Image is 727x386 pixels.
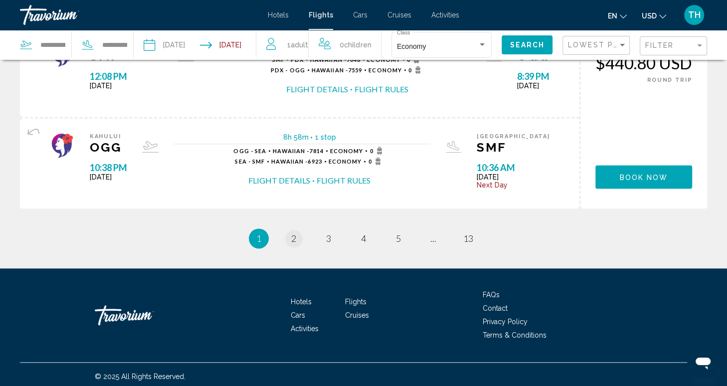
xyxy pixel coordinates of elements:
span: 13 [463,233,473,244]
span: 8h 58m [283,133,308,141]
span: © 2025 All Rights Reserved. [95,373,185,381]
span: Hawaiian - [273,148,309,154]
a: Contact [483,304,508,312]
span: [DATE] [517,82,549,90]
span: Adult [291,41,308,49]
button: Change currency [642,8,666,23]
span: en [608,12,617,20]
span: [DATE] [90,82,163,90]
span: 0 [368,157,383,165]
span: ... [430,233,436,244]
span: [GEOGRAPHIC_DATA] [477,133,549,140]
span: 10:36 AM [477,162,549,173]
iframe: Button to launch messaging window [687,346,719,378]
a: Cruises [387,11,411,19]
span: 4 [361,233,366,244]
span: [DATE] [477,173,549,181]
span: 0 [369,147,385,155]
span: Next Day [477,181,549,189]
span: Filter [645,41,674,49]
a: Hotels [268,11,289,19]
span: Economy [368,67,402,73]
span: 1 [256,233,261,244]
a: Terms & Conditions [483,331,546,339]
a: Cars [353,11,367,19]
a: Flights [309,11,333,19]
button: Book now [595,165,692,189]
a: Travorium [95,300,194,330]
button: Flight Details [286,84,348,95]
span: 0 [340,38,371,52]
a: FAQs [483,291,500,299]
button: Flight Details [248,175,310,186]
span: ROUND TRIP [647,77,693,83]
span: OGG - SEA [233,148,266,154]
ul: Pagination [20,228,707,248]
span: Economy [330,148,363,154]
span: 3 [326,233,331,244]
span: 10:38 PM [90,162,127,173]
button: Flight Rules [317,175,370,186]
mat-select: Sort by [568,41,627,50]
span: Kahului [90,133,127,140]
a: Activities [291,325,319,333]
span: SEA - SMF [235,158,265,165]
span: 7814 [273,148,323,154]
span: 1 [287,38,308,52]
a: Book now [595,170,692,181]
span: Hawaiian - [312,67,348,73]
span: 7559 [312,67,362,73]
span: TH [688,10,701,20]
button: Flight Rules [355,84,408,95]
span: 6923 [271,158,322,165]
button: Return date: Sep 7, 2025 [200,30,241,60]
span: USD [642,12,657,20]
div: $440.80 USD [595,53,692,73]
a: Privacy Policy [483,318,528,326]
span: Economy [397,42,426,50]
a: Cars [291,311,305,319]
span: 0 [408,66,424,74]
span: 1 stop [315,133,336,141]
span: Children [344,41,371,49]
a: Activities [431,11,459,19]
span: Hawaiian - [271,158,308,165]
span: 2 [291,233,296,244]
span: Search [510,41,545,49]
span: [DATE] [90,173,127,181]
span: OGG [90,140,127,155]
button: Depart date: Sep 3, 2025 [144,30,185,60]
span: SMF [477,140,549,155]
a: Flights [345,298,366,306]
a: Travorium [20,5,258,25]
button: User Menu [681,4,707,25]
button: Filter [640,36,707,56]
span: Economy [329,158,362,165]
a: Hotels [291,298,312,306]
button: Travelers: 1 adult, 0 children [256,30,381,60]
span: Book now [620,173,668,181]
span: 8:39 PM [517,71,549,82]
span: Lowest Price [568,41,632,49]
span: 12:08 PM [90,71,163,82]
span: 5 [396,233,401,244]
button: Search [502,35,552,54]
a: Cruises [345,311,369,319]
span: PDX - OGG [271,67,305,73]
button: Change language [608,8,627,23]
